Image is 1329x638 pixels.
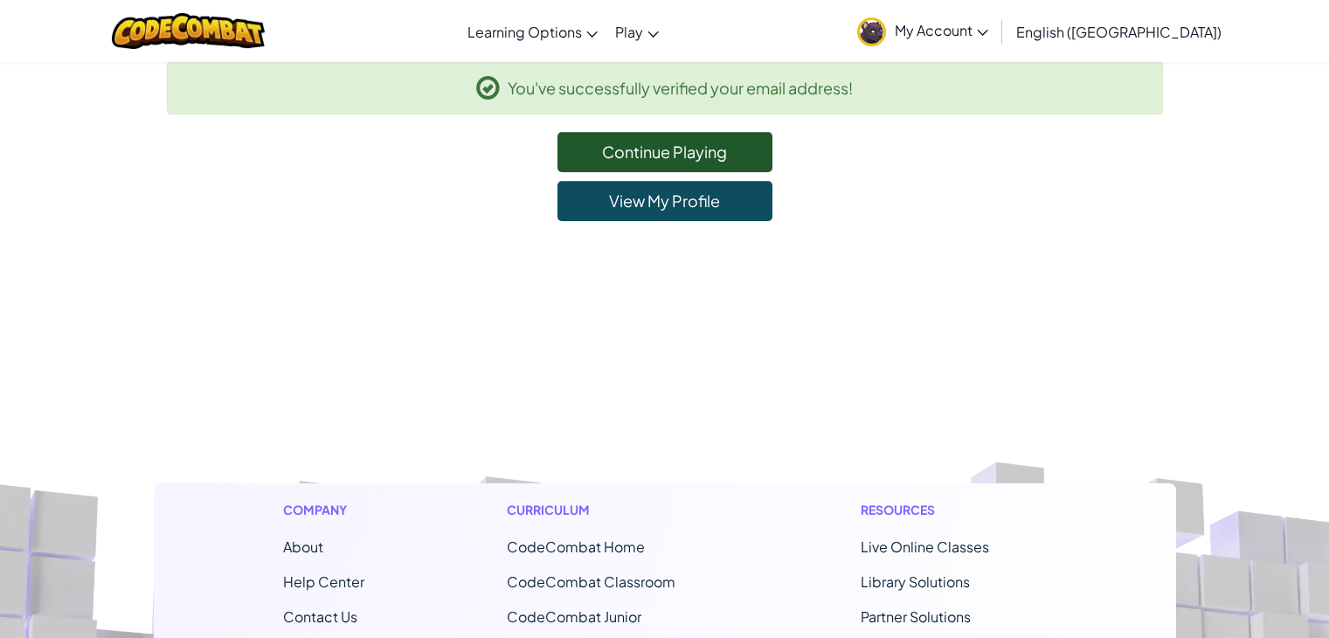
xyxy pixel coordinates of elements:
[1007,8,1230,55] a: English ([GEOGRAPHIC_DATA])
[615,23,643,41] span: Play
[283,607,357,626] span: Contact Us
[508,75,853,101] span: You've successfully verified your email address!
[1016,23,1222,41] span: English ([GEOGRAPHIC_DATA])
[507,572,675,591] a: CodeCombat Classroom
[507,607,641,626] a: CodeCombat Junior
[283,537,323,556] a: About
[283,572,364,591] a: Help Center
[848,3,997,59] a: My Account
[467,23,582,41] span: Learning Options
[861,537,989,556] a: Live Online Classes
[557,181,772,221] a: View My Profile
[112,13,265,49] img: CodeCombat logo
[557,132,772,172] a: Continue Playing
[861,572,970,591] a: Library Solutions
[857,17,886,46] img: avatar
[606,8,668,55] a: Play
[861,607,971,626] a: Partner Solutions
[459,8,606,55] a: Learning Options
[283,501,364,519] h1: Company
[507,537,645,556] span: CodeCombat Home
[507,501,718,519] h1: Curriculum
[895,21,988,39] span: My Account
[861,501,1047,519] h1: Resources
